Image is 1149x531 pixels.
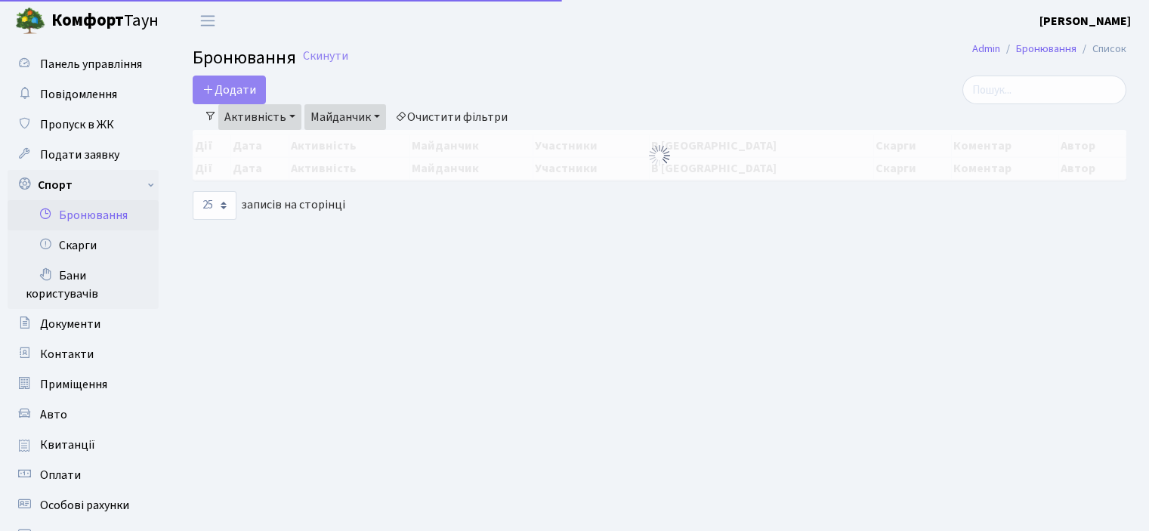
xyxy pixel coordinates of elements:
b: Комфорт [51,8,124,32]
a: Скарги [8,230,159,261]
a: Авто [8,400,159,430]
a: Подати заявку [8,140,159,170]
span: Особові рахунки [40,497,129,514]
a: Бани користувачів [8,261,159,309]
a: Контакти [8,339,159,369]
img: logo.png [15,6,45,36]
span: Таун [51,8,159,34]
span: Панель управління [40,56,142,73]
a: Документи [8,309,159,339]
a: [PERSON_NAME] [1039,12,1131,30]
input: Пошук... [962,76,1126,104]
span: Бронювання [193,45,296,71]
a: Майданчик [304,104,386,130]
button: Переключити навігацію [189,8,227,33]
a: Квитанції [8,430,159,460]
a: Приміщення [8,369,159,400]
select: записів на сторінці [193,191,236,220]
span: Оплати [40,467,81,483]
span: Повідомлення [40,86,117,103]
a: Бронювання [1016,41,1076,57]
b: [PERSON_NAME] [1039,13,1131,29]
li: Список [1076,41,1126,57]
span: Подати заявку [40,147,119,163]
label: записів на сторінці [193,191,345,220]
span: Пропуск в ЖК [40,116,114,133]
a: Спорт [8,170,159,200]
a: Очистити фільтри [389,104,514,130]
a: Активність [218,104,301,130]
a: Скинути [303,49,348,63]
a: Admin [972,41,1000,57]
span: Приміщення [40,376,107,393]
a: Пропуск в ЖК [8,110,159,140]
img: Обробка... [647,144,672,168]
a: Повідомлення [8,79,159,110]
span: Авто [40,406,67,423]
a: Панель управління [8,49,159,79]
span: Квитанції [40,437,95,453]
a: Особові рахунки [8,490,159,520]
span: Контакти [40,346,94,363]
nav: breadcrumb [950,33,1149,65]
a: Оплати [8,460,159,490]
span: Документи [40,316,100,332]
button: Додати [193,76,266,104]
a: Бронювання [8,200,159,230]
